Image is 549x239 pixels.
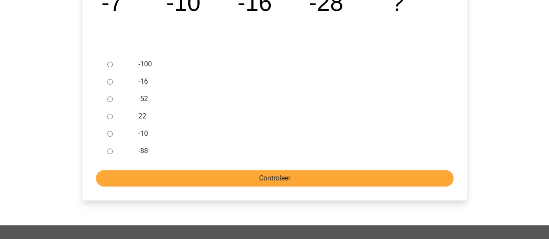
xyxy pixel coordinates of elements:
[138,94,439,104] label: -52
[96,170,454,187] input: Controleer
[138,146,439,156] label: -88
[138,111,439,121] label: 22
[138,128,439,139] label: -10
[138,59,439,69] label: -100
[138,76,439,87] label: -16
